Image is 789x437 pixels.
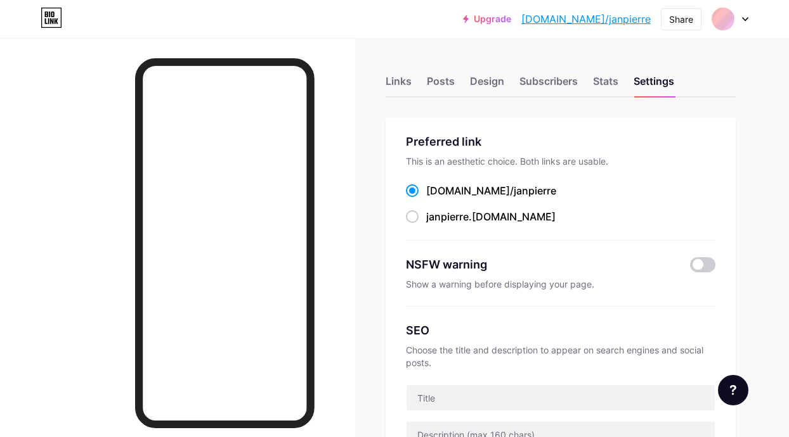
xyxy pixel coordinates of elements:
[427,73,455,96] div: Posts
[634,73,674,96] div: Settings
[593,73,618,96] div: Stats
[406,322,715,339] div: SEO
[407,385,715,410] input: Title
[426,210,469,223] span: janpierre
[426,209,556,224] div: .[DOMAIN_NAME]
[406,155,715,168] div: This is an aesthetic choice. Both links are usable.
[514,184,556,197] span: janpierre
[521,11,651,27] a: [DOMAIN_NAME]/janpierre
[406,344,715,369] div: Choose the title and description to appear on search engines and social posts.
[426,183,556,198] div: [DOMAIN_NAME]/
[669,13,693,26] div: Share
[406,256,675,273] div: NSFW warning
[470,73,504,96] div: Design
[386,73,412,96] div: Links
[463,14,511,24] a: Upgrade
[406,278,715,291] div: Show a warning before displaying your page.
[519,73,578,96] div: Subscribers
[406,133,715,150] div: Preferred link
